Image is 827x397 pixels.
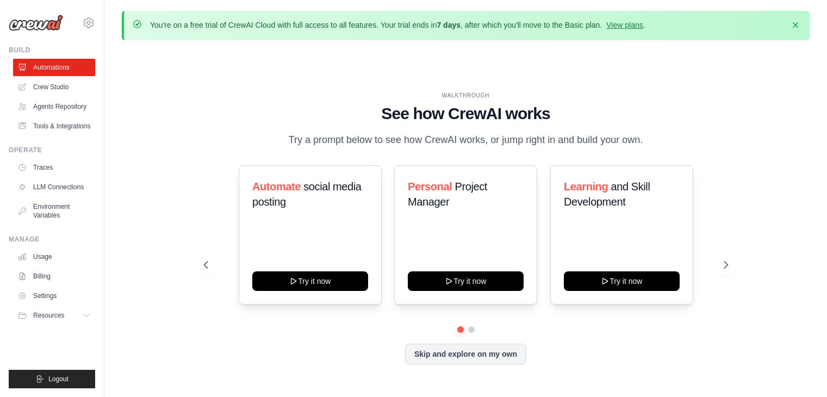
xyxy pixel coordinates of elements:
[564,181,608,193] span: Learning
[13,59,95,76] a: Automations
[13,117,95,135] a: Tools & Integrations
[408,271,524,291] button: Try it now
[13,78,95,96] a: Crew Studio
[408,181,452,193] span: Personal
[13,307,95,324] button: Resources
[252,181,362,208] span: social media posting
[13,287,95,305] a: Settings
[204,104,728,123] h1: See how CrewAI works
[13,178,95,196] a: LLM Connections
[48,375,69,383] span: Logout
[150,20,645,30] p: You're on a free trial of CrewAI Cloud with full access to all features. Your trial ends in , aft...
[9,146,95,154] div: Operate
[252,271,368,291] button: Try it now
[13,248,95,265] a: Usage
[13,268,95,285] a: Billing
[283,132,649,148] p: Try a prompt below to see how CrewAI works, or jump right in and build your own.
[13,198,95,224] a: Environment Variables
[564,181,650,208] span: and Skill Development
[252,181,301,193] span: Automate
[9,46,95,54] div: Build
[204,91,728,100] div: WALKTHROUGH
[405,344,526,364] button: Skip and explore on my own
[9,15,63,31] img: Logo
[564,271,680,291] button: Try it now
[9,370,95,388] button: Logout
[33,311,64,320] span: Resources
[437,21,461,29] strong: 7 days
[9,235,95,244] div: Manage
[606,21,643,29] a: View plans
[13,98,95,115] a: Agents Repository
[13,159,95,176] a: Traces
